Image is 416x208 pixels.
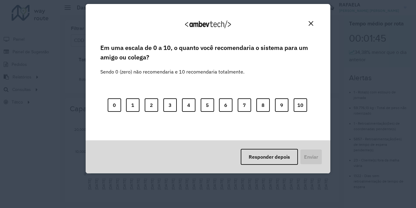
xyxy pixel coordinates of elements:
[182,98,195,112] button: 4
[185,21,231,28] img: Logo Ambevtech
[145,98,158,112] button: 2
[309,21,313,26] img: Close
[108,98,121,112] button: 0
[275,98,288,112] button: 9
[201,98,214,112] button: 5
[241,149,298,165] button: Responder depois
[100,43,316,62] label: Em uma escala de 0 a 10, o quanto você recomendaria o sistema para um amigo ou colega?
[306,19,316,28] button: Close
[126,98,139,112] button: 1
[238,98,251,112] button: 7
[294,98,307,112] button: 10
[100,61,244,75] label: Sendo 0 (zero) não recomendaria e 10 recomendaria totalmente.
[219,98,232,112] button: 6
[163,98,177,112] button: 3
[256,98,270,112] button: 8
